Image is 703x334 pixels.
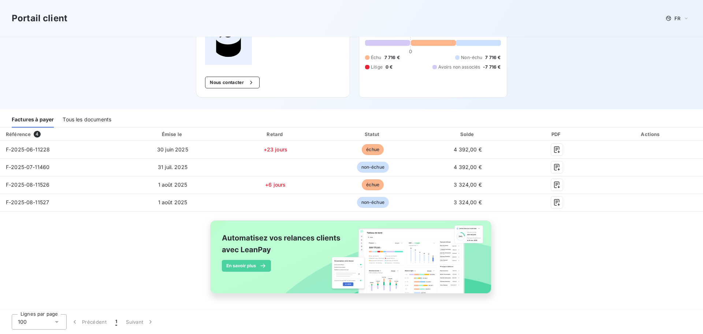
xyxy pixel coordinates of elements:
span: 3 324,00 € [454,199,482,205]
div: Référence [6,131,31,137]
img: Company logo [205,18,252,65]
span: 4 392,00 € [454,164,482,170]
button: Précédent [67,314,111,330]
span: F-2025-08-11526 [6,181,49,188]
img: banner [204,216,499,306]
div: Solde [423,131,513,138]
span: 0 € [386,64,393,70]
span: échue [362,144,384,155]
h3: Portail client [12,12,67,25]
span: +6 jours [265,181,286,188]
span: non-échue [357,162,389,173]
span: 31 juil. 2025 [158,164,187,170]
button: Suivant [122,314,159,330]
div: Tous les documents [63,112,111,128]
span: 4 392,00 € [454,146,482,153]
div: Émise le [120,131,225,138]
span: Avoirs non associés [438,64,480,70]
div: Factures à payer [12,112,54,128]
span: 1 [115,318,117,326]
span: échue [362,179,384,190]
span: FR [674,15,680,21]
span: Non-échu [461,54,482,61]
span: F-2025-07-11460 [6,164,49,170]
button: 1 [111,314,122,330]
span: 1 août 2025 [158,199,187,205]
span: F-2025-08-11527 [6,199,49,205]
div: Retard [228,131,323,138]
span: 3 324,00 € [454,181,482,188]
span: 0 [409,48,412,54]
span: Échu [371,54,382,61]
span: Litige [371,64,383,70]
span: 30 juin 2025 [157,146,188,153]
span: -7 716 € [483,64,501,70]
div: PDF [516,131,598,138]
button: Nous contacter [205,77,259,88]
span: 7 716 € [384,54,400,61]
span: non-échue [357,197,389,208]
div: Actions [600,131,702,138]
span: +23 jours [264,146,287,153]
span: 7 716 € [485,54,501,61]
span: 1 août 2025 [158,181,187,188]
span: 100 [18,318,27,326]
span: F-2025-06-11228 [6,146,50,153]
div: Statut [326,131,420,138]
span: 4 [34,131,40,137]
